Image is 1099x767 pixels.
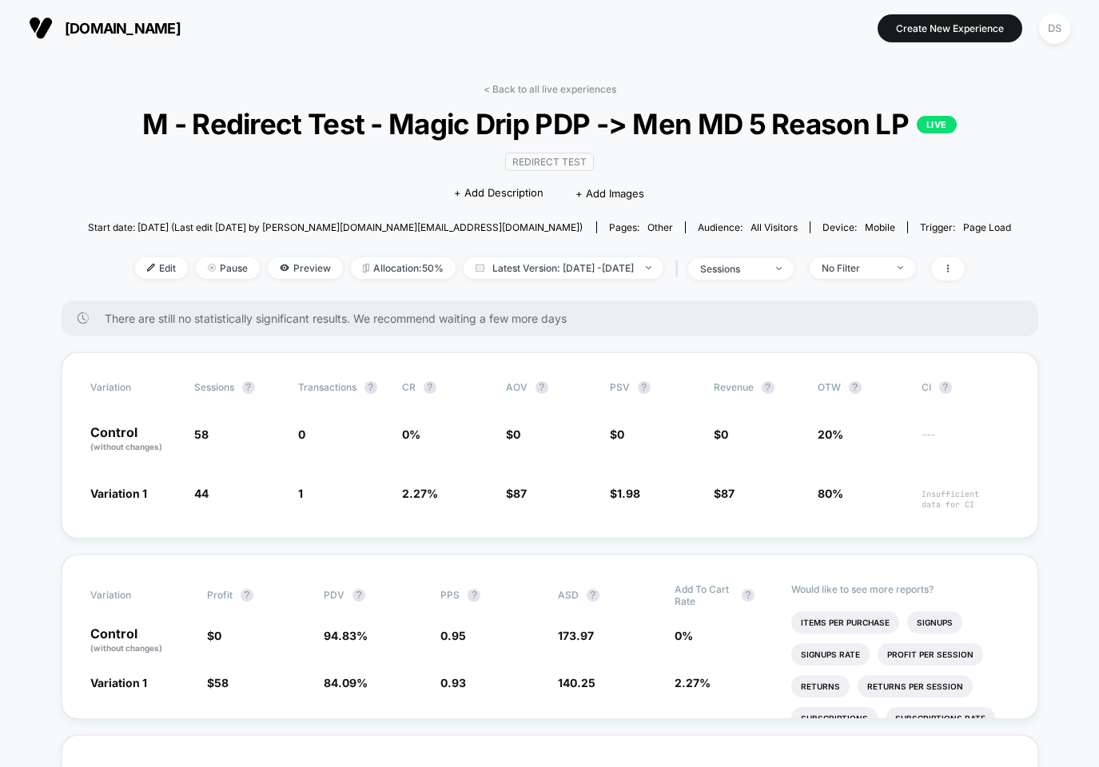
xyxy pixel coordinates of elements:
[536,381,548,394] button: ?
[762,381,774,394] button: ?
[810,221,907,233] span: Device:
[440,629,466,642] span: 0.95
[865,221,895,233] span: mobile
[849,381,862,394] button: ?
[506,487,527,500] span: $
[90,487,147,500] span: Variation 1
[207,676,229,690] span: $
[324,629,368,642] span: 94.83 %
[363,264,369,272] img: rebalance
[920,221,1011,233] div: Trigger:
[440,589,460,601] span: PPS
[90,381,178,394] span: Variation
[610,427,624,441] span: $
[364,381,377,394] button: ?
[90,676,147,690] span: Variation 1
[1034,12,1075,45] button: DS
[207,589,233,601] span: Profit
[194,487,209,500] span: 44
[135,257,188,279] span: Edit
[714,381,754,393] span: Revenue
[402,427,420,441] span: 0 %
[208,264,216,272] img: end
[646,266,651,269] img: end
[721,427,728,441] span: 0
[610,381,630,393] span: PSV
[105,312,1006,325] span: There are still no statistically significant results. We recommend waiting a few more days
[298,427,305,441] span: 0
[587,589,599,602] button: ?
[65,20,181,37] span: [DOMAIN_NAME]
[898,266,903,269] img: end
[617,427,624,441] span: 0
[675,629,693,642] span: 0 %
[454,185,544,201] span: + Add Description
[907,611,962,634] li: Signups
[609,221,673,233] div: Pages:
[922,489,1009,510] span: Insufficient data for CI
[922,381,1009,394] span: CI
[402,487,438,500] span: 2.27 %
[791,707,878,729] li: Subscriptions
[207,629,221,642] span: $
[506,381,528,393] span: AOV
[721,487,735,500] span: 87
[241,589,253,602] button: ?
[675,676,711,690] span: 2.27 %
[791,643,870,666] li: Signups Rate
[698,221,798,233] div: Audience:
[858,675,973,697] li: Returns Per Session
[242,381,255,394] button: ?
[751,221,798,233] span: All Visitors
[675,583,734,607] span: Add To Cart Rate
[90,426,178,453] p: Control
[424,381,436,394] button: ?
[791,583,1009,595] p: Would like to see more reports?
[963,221,1011,233] span: Page Load
[352,589,365,602] button: ?
[505,153,594,171] span: Redirect Test
[1039,13,1070,44] div: DS
[617,487,640,500] span: 1.98
[196,257,260,279] span: Pause
[90,627,191,654] p: Control
[402,381,416,393] span: CR
[610,487,640,500] span: $
[558,676,595,690] span: 140.25
[818,487,843,500] span: 80%
[351,257,456,279] span: Allocation: 50%
[298,487,303,500] span: 1
[714,487,735,500] span: $
[791,675,850,697] li: Returns
[513,427,520,441] span: 0
[194,427,209,441] span: 58
[90,643,162,653] span: (without changes)
[324,676,368,690] span: 84.09 %
[476,264,484,272] img: calendar
[939,381,952,394] button: ?
[818,427,843,441] span: 20%
[90,583,178,607] span: Variation
[818,381,906,394] span: OTW
[671,257,688,280] span: |
[134,107,966,141] span: M - Redirect Test - Magic Drip PDP -> Men MD 5 Reason LP
[917,116,957,133] p: LIVE
[558,589,579,601] span: ASD
[513,487,527,500] span: 87
[214,629,221,642] span: 0
[776,267,782,270] img: end
[324,589,344,601] span: PDV
[90,442,162,451] span: (without changes)
[147,264,155,272] img: edit
[29,16,53,40] img: Visually logo
[638,381,651,394] button: ?
[714,427,728,441] span: $
[922,430,1009,453] span: ---
[88,221,583,233] span: Start date: [DATE] (Last edit [DATE] by [PERSON_NAME][DOMAIN_NAME][EMAIL_ADDRESS][DOMAIN_NAME])
[575,187,644,200] span: + Add Images
[700,263,764,275] div: sessions
[298,381,356,393] span: Transactions
[484,83,616,95] a: < Back to all live experiences
[647,221,673,233] span: other
[194,381,234,393] span: Sessions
